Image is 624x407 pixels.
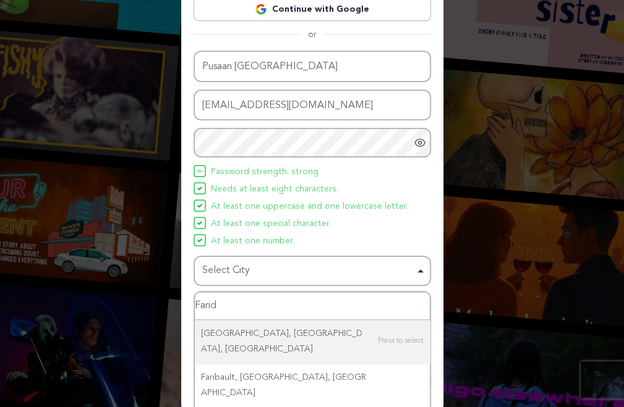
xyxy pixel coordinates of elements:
[255,3,267,15] img: Google logo
[414,136,426,149] a: Show password as plain text. Warning: this will display your password on the screen.
[211,234,294,249] span: At least one number.
[194,51,431,82] input: Name
[195,320,430,363] div: [GEOGRAPHIC_DATA], [GEOGRAPHIC_DATA], [GEOGRAPHIC_DATA]
[194,90,431,121] input: Email address
[197,238,202,243] img: Seed&Spark Icon
[197,169,202,174] img: Seed&Spark Icon
[197,186,202,191] img: Seed&Spark Icon
[211,217,331,232] span: At least one special character.
[211,199,408,214] span: At least one uppercase and one lowercase letter.
[211,165,318,180] span: Password strength: strong
[195,292,430,320] input: Select City
[197,220,202,225] img: Seed&Spark Icon
[211,182,338,197] span: Needs at least eight characters.
[195,364,430,407] div: Faribault, [GEOGRAPHIC_DATA], [GEOGRAPHIC_DATA]
[301,28,324,41] span: or
[202,262,415,280] div: Select City
[197,203,202,208] img: Seed&Spark Icon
